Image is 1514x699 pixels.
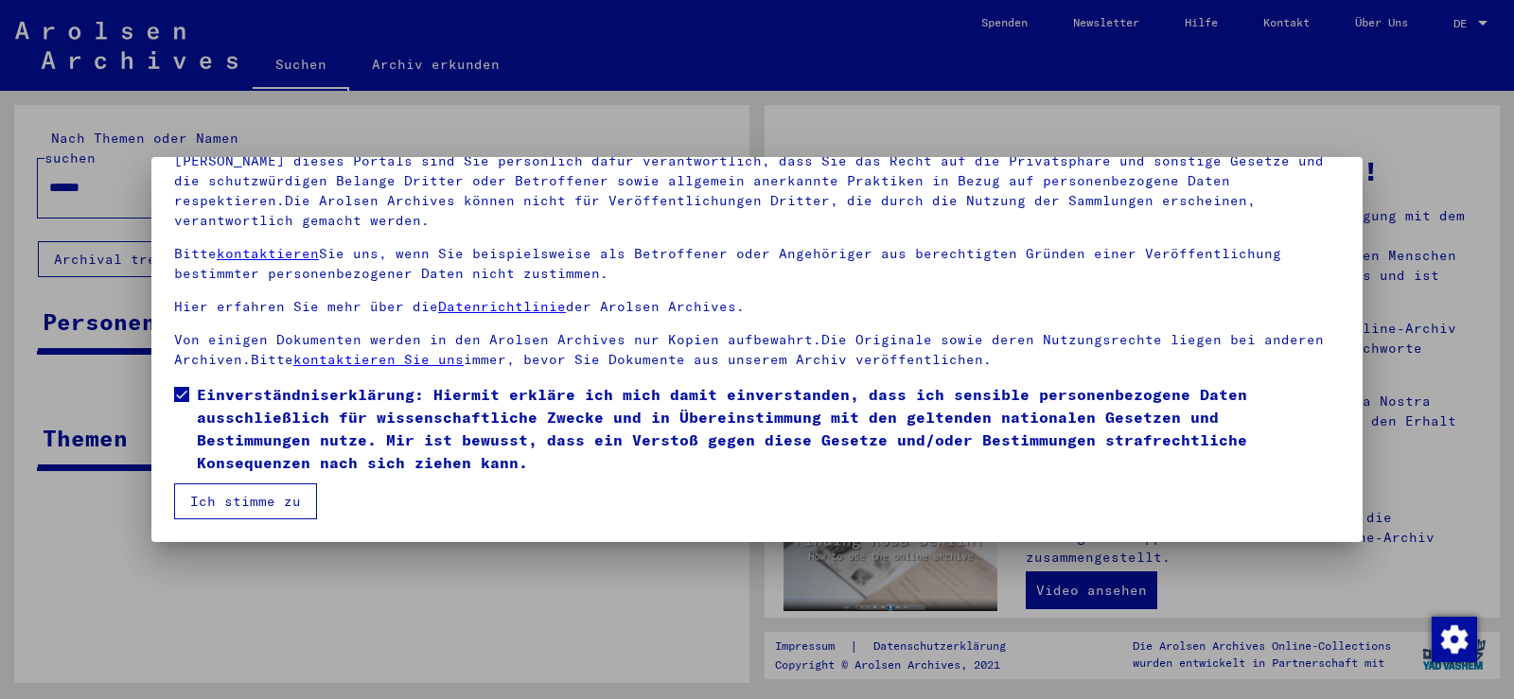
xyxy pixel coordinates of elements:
span: Einverständniserklärung: Hiermit erkläre ich mich damit einverstanden, dass ich sensible personen... [197,383,1340,474]
button: Ich stimme zu [174,483,317,519]
a: Datenrichtlinie [438,298,566,315]
a: kontaktieren Sie uns [293,351,464,368]
p: Hier erfahren Sie mehr über die der Arolsen Archives. [174,297,1340,317]
div: Zustimmung ändern [1431,616,1476,661]
p: Bitte beachten Sie, dass dieses Portal über NS - Verfolgte sensible Daten zu identifizierten oder... [174,131,1340,231]
p: Bitte Sie uns, wenn Sie beispielsweise als Betroffener oder Angehöriger aus berechtigten Gründen ... [174,244,1340,284]
a: kontaktieren [217,245,319,262]
img: Zustimmung ändern [1432,617,1477,662]
p: Von einigen Dokumenten werden in den Arolsen Archives nur Kopien aufbewahrt.Die Originale sowie d... [174,330,1340,370]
